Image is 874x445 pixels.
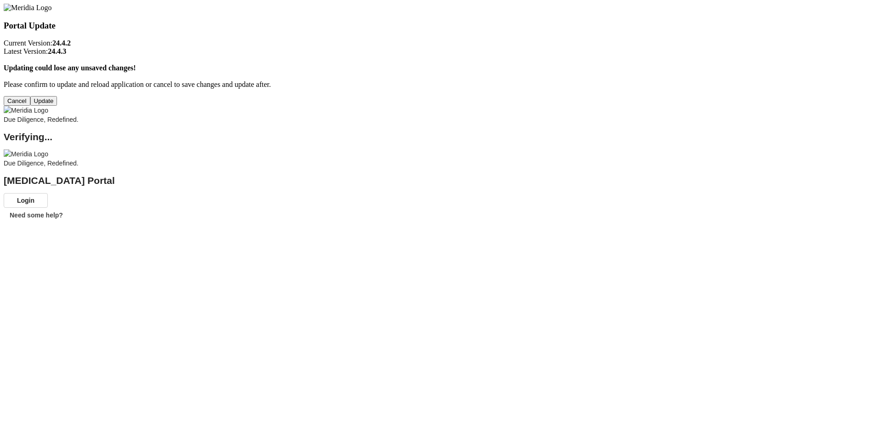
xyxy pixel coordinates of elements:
button: Login [4,193,48,208]
h2: Verifying... [4,132,870,142]
strong: 24.4.2 [52,39,71,47]
button: Cancel [4,96,30,106]
img: Meridia Logo [4,4,51,12]
img: Meridia Logo [4,106,48,115]
p: Current Version: Latest Version: Please confirm to update and reload application or cancel to sav... [4,39,870,89]
img: Meridia Logo [4,149,48,159]
button: Need some help? [4,208,69,222]
h3: Portal Update [4,21,870,31]
span: Due Diligence, Redefined. [4,160,79,167]
button: Update [30,96,57,106]
h2: [MEDICAL_DATA] Portal [4,176,870,185]
strong: Updating could lose any unsaved changes! [4,64,136,72]
span: Due Diligence, Redefined. [4,116,79,123]
strong: 24.4.3 [48,47,66,55]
